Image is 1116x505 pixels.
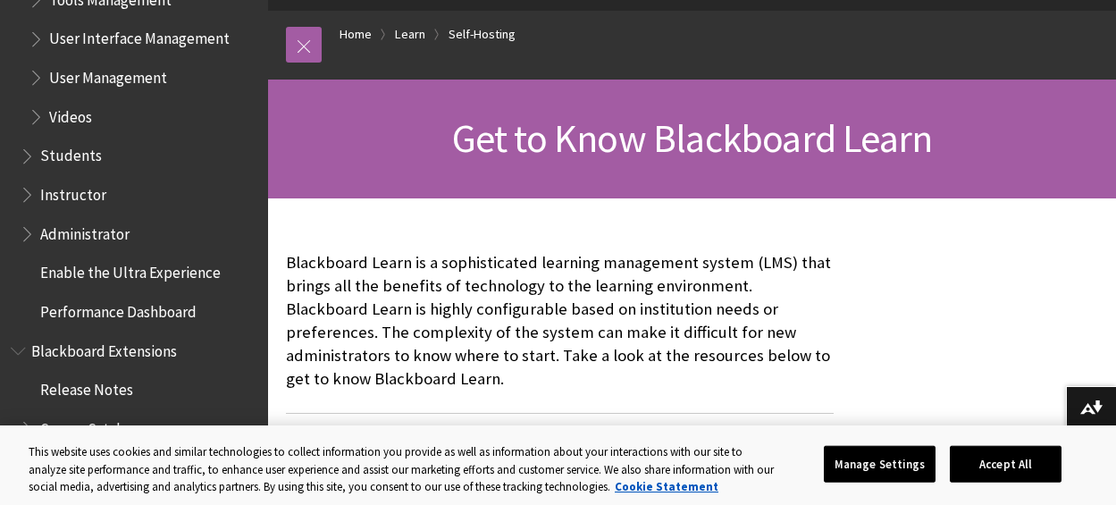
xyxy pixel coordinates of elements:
span: Instructor [40,180,106,204]
p: Blackboard Learn is a sophisticated learning management system (LMS) that brings all the benefits... [286,251,834,391]
span: Videos [49,102,92,126]
span: Enable the Ultra Experience [40,258,221,282]
span: Course Catalog [40,414,137,438]
button: Accept All [950,445,1061,483]
div: This website uses cookies and similar technologies to collect information you provide as well as ... [29,443,781,496]
span: Blackboard Extensions [31,336,177,360]
span: Release Notes [40,375,133,400]
span: Administrator [40,219,130,243]
span: Students [40,141,102,165]
span: User Management [49,63,167,87]
a: Home [340,23,372,46]
button: Manage Settings [824,445,936,483]
span: User Interface Management [49,24,230,48]
span: Get to Know Blackboard Learn [452,114,933,163]
a: Learn [395,23,425,46]
a: Self-Hosting [449,23,516,46]
a: More information about your privacy, opens in a new tab [615,479,718,494]
span: Performance Dashboard [40,297,197,321]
